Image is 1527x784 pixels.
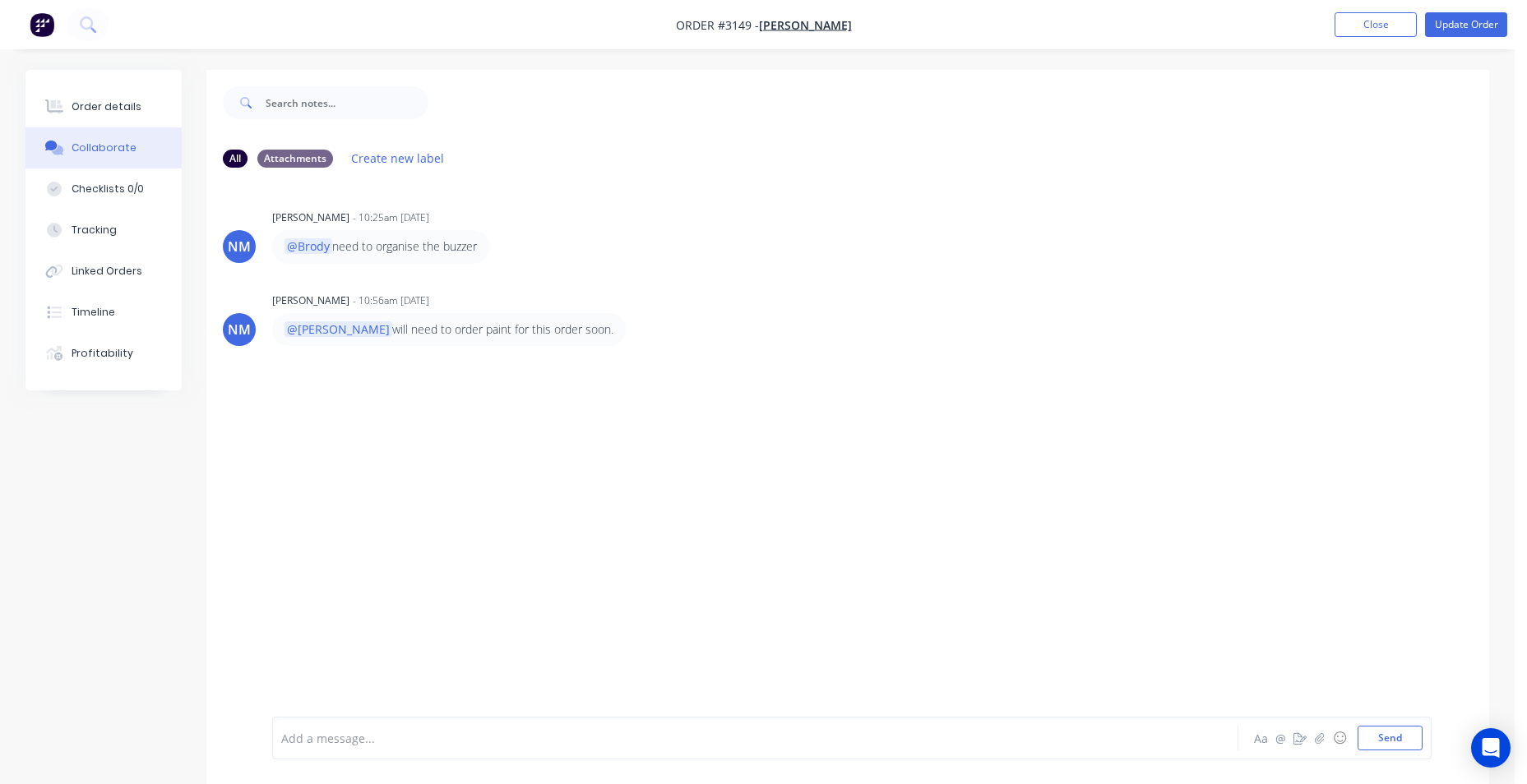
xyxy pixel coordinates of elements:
div: Tracking [72,223,117,238]
div: Order details [72,99,141,114]
div: Timeline [72,305,115,320]
button: Profitability [25,333,182,374]
div: Open Intercom Messenger [1471,728,1511,768]
div: [PERSON_NAME] [272,293,349,308]
div: Checklists 0/0 [72,182,144,196]
button: Order details [25,86,182,127]
div: Linked Orders [72,264,142,279]
div: [PERSON_NAME] [272,210,349,225]
button: Close [1335,12,1417,37]
span: Order #3149 - [676,17,759,33]
button: @ [1270,728,1290,748]
button: Aa [1251,728,1270,748]
img: Factory [30,12,54,37]
button: Checklists 0/0 [25,168,182,210]
button: Create new label [343,147,453,169]
p: need to organise the buzzer [285,238,477,255]
div: All [223,150,248,168]
span: @[PERSON_NAME] [285,321,392,337]
div: Attachments [257,150,333,168]
button: ☺ [1330,728,1349,748]
div: NM [228,320,251,339]
div: - 10:56am [DATE] [353,293,429,308]
button: Send [1358,726,1423,750]
button: Linked Orders [25,251,182,292]
span: @Brody [285,238,332,254]
button: Collaborate [25,127,182,168]
p: will need to order paint for this order soon. [285,321,613,338]
div: Profitability [72,346,133,361]
a: [PERSON_NAME] [759,17,852,33]
button: Timeline [25,292,182,333]
input: Search notes... [266,86,428,119]
button: Tracking [25,210,182,251]
div: Collaborate [72,141,137,155]
div: NM [228,237,251,256]
button: Update Order [1425,12,1507,37]
div: - 10:25am [DATE] [353,210,429,225]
